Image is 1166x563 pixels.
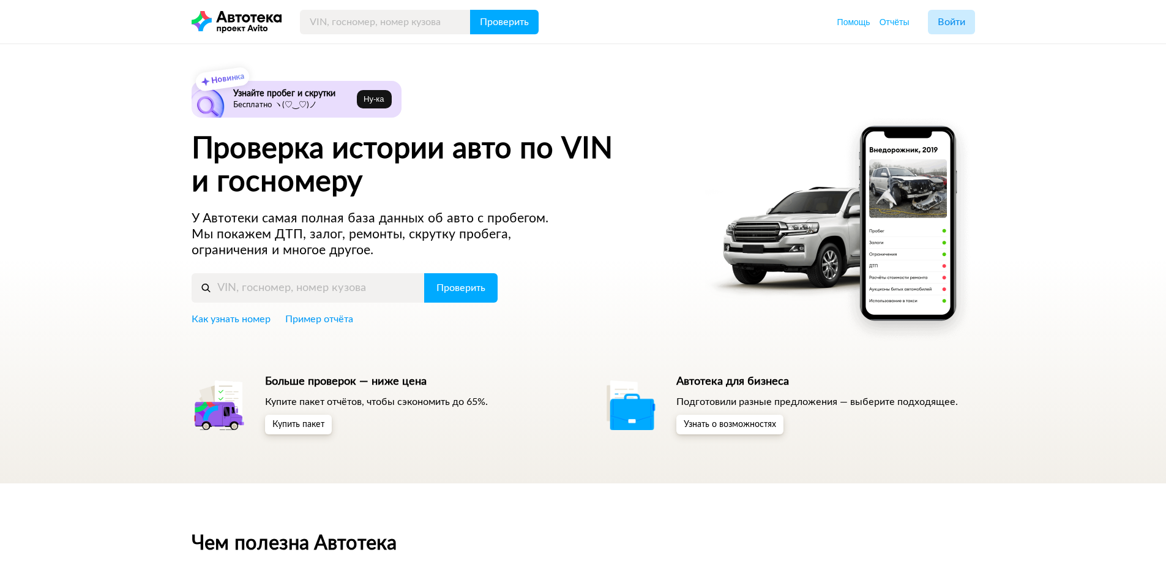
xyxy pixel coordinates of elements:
button: Войти [928,10,975,34]
span: Узнать о возможностях [684,420,776,429]
h6: Узнайте пробег и скрутки [233,88,353,99]
strong: Новинка [211,72,244,85]
h1: Проверка истории авто по VIN и госномеру [192,132,689,198]
span: Войти [938,17,965,27]
input: VIN, госномер, номер кузова [300,10,471,34]
input: VIN, госномер, номер кузова [192,273,425,303]
a: Отчёты [880,16,910,28]
button: Проверить [470,10,539,34]
button: Узнать о возможностях [676,415,783,434]
a: Как узнать номер [192,312,271,326]
span: Купить пакет [272,420,324,429]
a: Пример отчёта [285,312,353,326]
p: Подготовили разные предложения — выберите подходящее. [676,395,958,409]
h2: Чем полезна Автотека [192,532,975,554]
p: Купите пакет отчётов, чтобы сэкономить до 65%. [265,395,488,409]
h5: Автотека для бизнеса [676,375,958,388]
button: Проверить [424,273,498,303]
span: Помощь [837,17,870,27]
h5: Больше проверок — ниже цена [265,375,488,388]
button: Купить пакет [265,415,332,434]
span: Отчёты [880,17,910,27]
span: Ну‑ка [364,94,384,104]
span: Проверить [480,17,529,27]
a: Помощь [837,16,870,28]
p: У Автотеки самая полная база данных об авто с пробегом. Мы покажем ДТП, залог, ремонты, скрутку п... [192,211,572,259]
span: Проверить [436,283,485,293]
p: Бесплатно ヽ(♡‿♡)ノ [233,100,353,110]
